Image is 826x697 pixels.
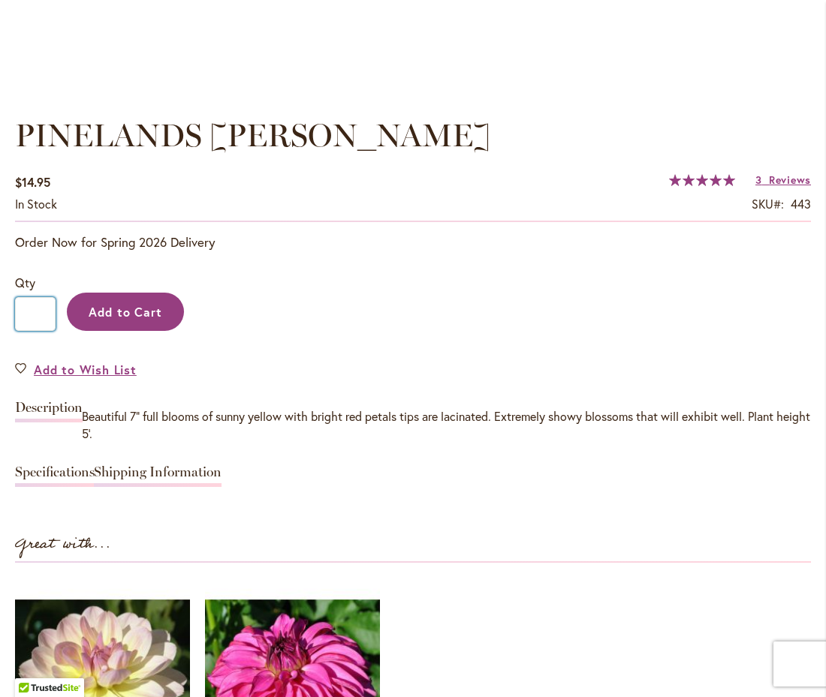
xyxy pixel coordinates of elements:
[15,174,50,190] span: $14.95
[34,361,137,378] span: Add to Wish List
[15,393,811,494] div: Detailed Product Info
[94,465,222,487] a: Shipping Information
[15,196,57,213] div: Availability
[15,196,57,212] span: In stock
[15,116,490,155] span: PINELANDS [PERSON_NAME]
[791,196,811,213] div: 443
[755,173,762,187] span: 3
[15,275,35,290] span: Qty
[89,304,163,320] span: Add to Cart
[11,644,53,686] iframe: Launch Accessibility Center
[67,293,184,331] button: Add to Cart
[15,408,811,443] div: Beautiful 7" full blooms of sunny yellow with bright red petals tips are lacinated. Extremely sho...
[769,173,811,187] span: Reviews
[15,361,137,378] a: Add to Wish List
[15,532,111,557] strong: Great with...
[755,173,811,187] a: 3 Reviews
[669,174,735,186] div: 100%
[752,196,784,212] strong: SKU
[15,401,83,422] a: Description
[15,233,811,251] p: Order Now for Spring 2026 Delivery
[15,465,95,487] a: Specifications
